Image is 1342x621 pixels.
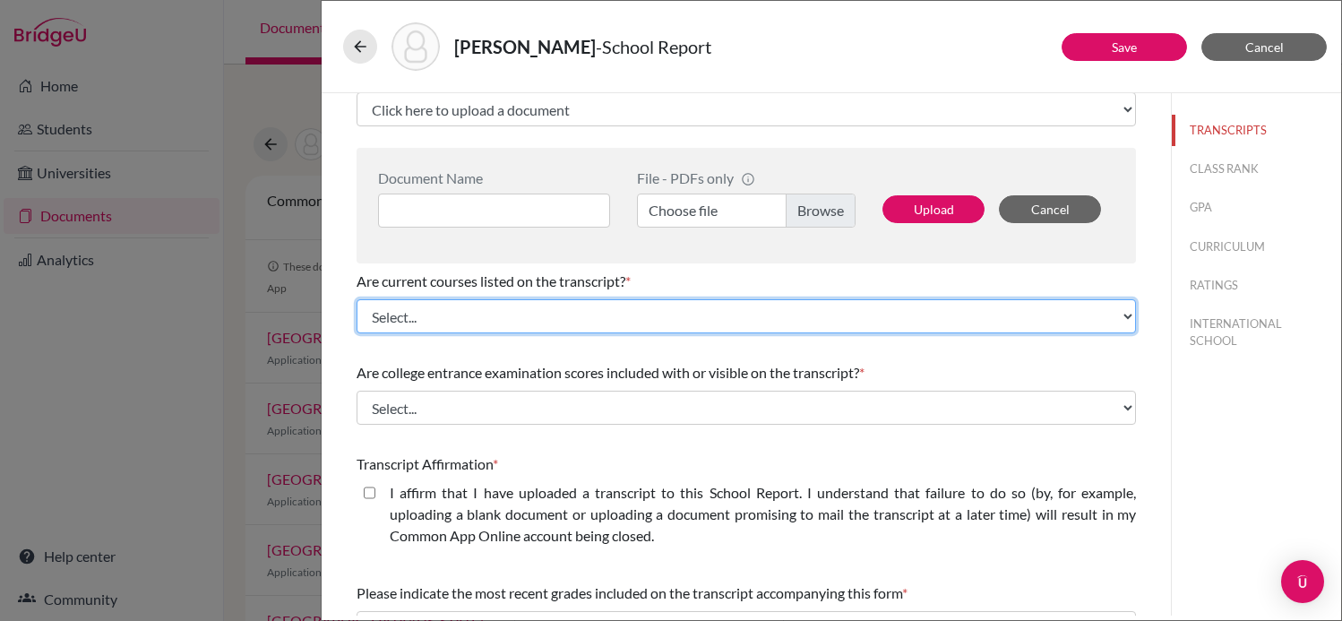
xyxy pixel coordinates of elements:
button: Upload [882,195,985,223]
button: RATINGS [1172,270,1341,301]
strong: [PERSON_NAME] [454,36,596,57]
div: Document Name [378,169,610,186]
span: info [741,172,755,186]
button: CLASS RANK [1172,153,1341,185]
div: File - PDFs only [637,169,856,186]
button: Cancel [999,195,1101,223]
span: Are college entrance examination scores included with or visible on the transcript? [357,364,859,381]
span: Please indicate the most recent grades included on the transcript accompanying this form [357,584,902,601]
span: - School Report [596,36,711,57]
span: Are current courses listed on the transcript? [357,272,625,289]
button: CURRICULUM [1172,231,1341,263]
label: I affirm that I have uploaded a transcript to this School Report. I understand that failure to do... [390,482,1136,547]
div: Open Intercom Messenger [1281,560,1324,603]
label: Choose file [637,194,856,228]
span: Transcript Affirmation [357,455,493,472]
button: GPA [1172,192,1341,223]
button: INTERNATIONAL SCHOOL [1172,308,1341,357]
button: TRANSCRIPTS [1172,115,1341,146]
